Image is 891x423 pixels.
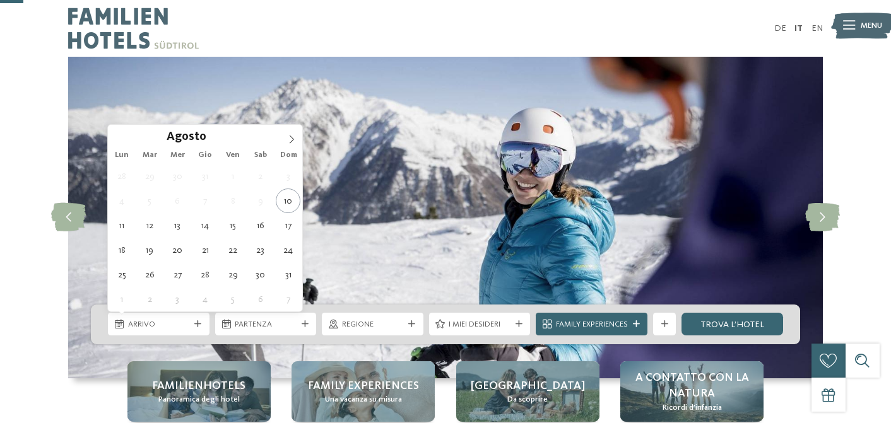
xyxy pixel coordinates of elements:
span: Agosto 28, 2025 [193,262,218,287]
span: Familienhotels [152,378,245,394]
a: trova l’hotel [682,313,783,335]
span: Lun [108,151,136,159]
a: Hotel sulle piste da sci per bambini: divertimento senza confini [GEOGRAPHIC_DATA] Da scoprire [456,361,599,422]
span: Settembre 3, 2025 [165,287,190,311]
span: Agosto 23, 2025 [248,238,273,262]
span: Agosto 20, 2025 [165,238,190,262]
span: Agosto 31, 2025 [276,262,300,287]
span: Family Experiences [556,319,628,330]
span: Agosto 9, 2025 [248,188,273,213]
span: Dom [274,151,302,159]
input: Year [206,130,248,143]
span: Agosto 10, 2025 [276,188,300,213]
span: Agosto 14, 2025 [193,213,218,238]
span: Agosto 15, 2025 [221,213,245,238]
span: Agosto 25, 2025 [110,262,134,287]
span: Regione [342,319,404,330]
span: Agosto [167,132,206,144]
span: Agosto 1, 2025 [221,164,245,188]
span: Mar [136,151,163,159]
span: Luglio 30, 2025 [165,164,190,188]
span: Settembre 7, 2025 [276,287,300,311]
span: Agosto 4, 2025 [110,188,134,213]
span: Agosto 26, 2025 [138,262,162,287]
span: Una vacanza su misura [325,394,402,405]
span: Settembre 2, 2025 [138,287,162,311]
span: Luglio 28, 2025 [110,164,134,188]
span: [GEOGRAPHIC_DATA] [471,378,585,394]
span: Agosto 7, 2025 [193,188,218,213]
span: Arrivo [128,319,190,330]
a: IT [794,24,803,33]
span: Mer [163,151,191,159]
span: Agosto 3, 2025 [276,164,300,188]
a: Hotel sulle piste da sci per bambini: divertimento senza confini A contatto con la natura Ricordi... [620,361,764,422]
span: Agosto 16, 2025 [248,213,273,238]
span: Agosto 11, 2025 [110,213,134,238]
span: Ricordi d’infanzia [663,402,722,414]
span: Gio [191,151,219,159]
span: Agosto 12, 2025 [138,213,162,238]
span: Agosto 21, 2025 [193,238,218,262]
span: Settembre 6, 2025 [248,287,273,311]
span: Panoramica degli hotel [158,394,240,405]
span: Settembre 4, 2025 [193,287,218,311]
span: Agosto 17, 2025 [276,213,300,238]
span: Luglio 31, 2025 [193,164,218,188]
span: Agosto 13, 2025 [165,213,190,238]
span: A contatto con la natura [632,370,752,402]
span: Partenza [235,319,297,330]
span: Ven [219,151,247,159]
span: Agosto 24, 2025 [276,238,300,262]
span: Sab [247,151,274,159]
a: Hotel sulle piste da sci per bambini: divertimento senza confini Family experiences Una vacanza s... [292,361,435,422]
span: Settembre 5, 2025 [221,287,245,311]
span: Agosto 22, 2025 [221,238,245,262]
span: Agosto 5, 2025 [138,188,162,213]
span: Agosto 6, 2025 [165,188,190,213]
span: Settembre 1, 2025 [110,287,134,311]
span: Agosto 8, 2025 [221,188,245,213]
a: Hotel sulle piste da sci per bambini: divertimento senza confini Familienhotels Panoramica degli ... [127,361,271,422]
span: I miei desideri [449,319,510,330]
span: Menu [861,20,882,32]
a: DE [774,24,786,33]
span: Family experiences [308,378,419,394]
span: Luglio 29, 2025 [138,164,162,188]
span: Agosto 30, 2025 [248,262,273,287]
img: Hotel sulle piste da sci per bambini: divertimento senza confini [68,57,823,378]
span: Agosto 27, 2025 [165,262,190,287]
span: Agosto 19, 2025 [138,238,162,262]
span: Da scoprire [507,394,548,405]
span: Agosto 2, 2025 [248,164,273,188]
span: Agosto 18, 2025 [110,238,134,262]
span: Agosto 29, 2025 [221,262,245,287]
a: EN [811,24,823,33]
